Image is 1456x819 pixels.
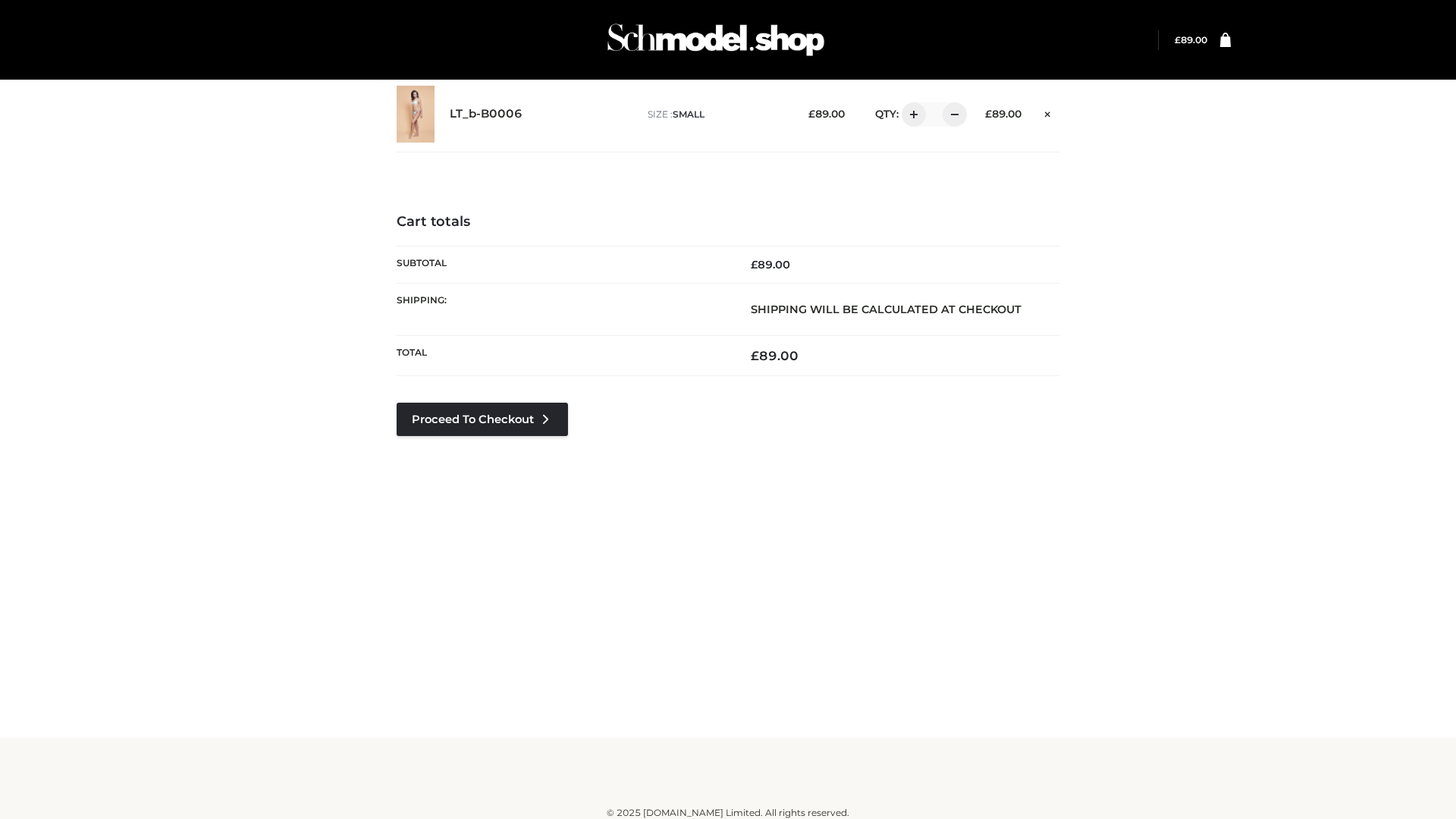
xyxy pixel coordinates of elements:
[648,108,785,121] p: size :
[397,336,728,376] th: Total
[450,107,522,121] a: LT_b-B0006
[808,108,815,120] span: £
[397,86,435,143] img: LT_b-B0006 - SMALL
[751,303,1021,316] strong: Shipping will be calculated at checkout
[397,214,1059,231] h4: Cart totals
[751,348,799,363] bdi: 89.00
[397,403,568,436] a: Proceed to Checkout
[397,283,728,335] th: Shipping:
[751,348,759,363] span: £
[1175,34,1207,45] a: £89.00
[985,108,1021,120] bdi: 89.00
[751,258,790,271] bdi: 89.00
[673,108,704,120] span: SMALL
[602,10,830,70] img: Schmodel Admin 964
[751,258,758,271] span: £
[1175,34,1207,45] bdi: 89.00
[860,102,962,127] div: QTY:
[1175,34,1181,45] span: £
[808,108,845,120] bdi: 89.00
[985,108,992,120] span: £
[1037,102,1059,122] a: Remove this item
[397,246,728,283] th: Subtotal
